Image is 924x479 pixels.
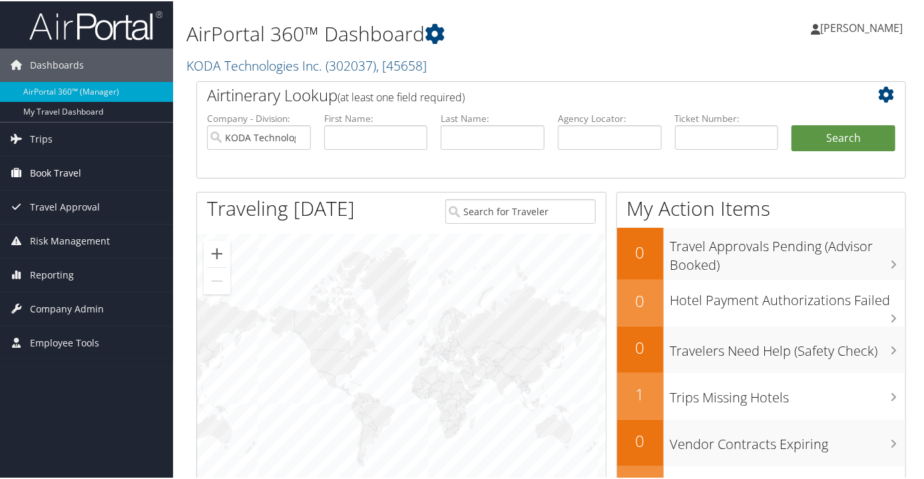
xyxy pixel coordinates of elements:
h2: 0 [617,335,664,358]
h2: 0 [617,240,664,262]
h2: 0 [617,288,664,311]
a: 0Vendor Contracts Expiring [617,418,905,465]
h3: Hotel Payment Authorizations Failed [670,283,905,308]
span: Reporting [30,257,74,290]
span: Risk Management [30,223,110,256]
h3: Vendor Contracts Expiring [670,427,905,452]
h2: 1 [617,382,664,404]
span: Travel Approval [30,189,100,223]
h1: Traveling [DATE] [207,193,355,221]
a: [PERSON_NAME] [811,7,916,47]
input: Search for Traveler [445,198,596,223]
label: Company - Division: [207,111,311,124]
span: ( 302037 ) [326,55,376,73]
h2: 0 [617,428,664,451]
span: (at least one field required) [338,89,465,103]
span: Dashboards [30,47,84,81]
a: 0Travelers Need Help (Safety Check) [617,325,905,372]
span: Trips [30,121,53,155]
span: [PERSON_NAME] [820,19,903,34]
h3: Travel Approvals Pending (Advisor Booked) [670,229,905,273]
a: 0Hotel Payment Authorizations Failed [617,278,905,325]
a: KODA Technologies Inc. [186,55,427,73]
img: airportal-logo.png [29,9,162,40]
h1: My Action Items [617,193,905,221]
label: Last Name: [441,111,545,124]
label: Agency Locator: [558,111,662,124]
h3: Trips Missing Hotels [670,380,905,406]
span: Employee Tools [30,325,99,358]
span: Book Travel [30,155,81,189]
h3: Travelers Need Help (Safety Check) [670,334,905,359]
span: Company Admin [30,291,104,324]
a: 1Trips Missing Hotels [617,372,905,418]
span: , [ 45658 ] [376,55,427,73]
h1: AirPortal 360™ Dashboard [186,19,673,47]
label: First Name: [324,111,428,124]
label: Ticket Number: [675,111,779,124]
button: Zoom in [204,239,230,266]
button: Search [792,124,895,151]
button: Zoom out [204,266,230,293]
h2: Airtinerary Lookup [207,83,836,105]
a: 0Travel Approvals Pending (Advisor Booked) [617,227,905,278]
